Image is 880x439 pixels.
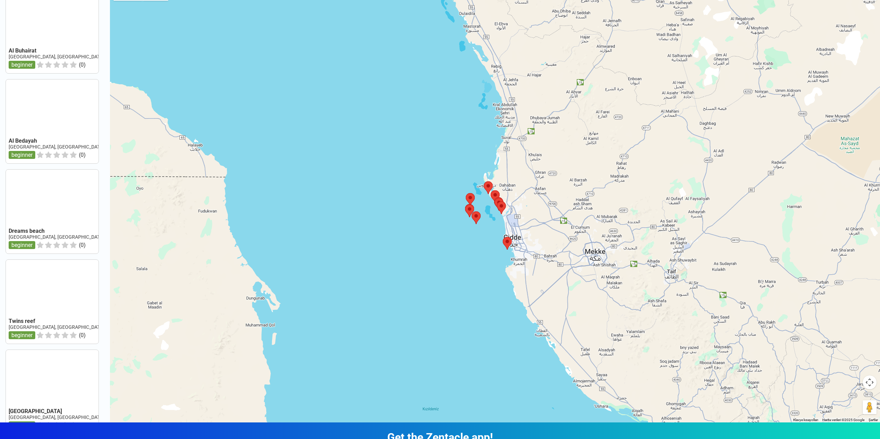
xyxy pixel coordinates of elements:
[863,400,877,414] button: Street View'u açmak için Pegman'i harita üzerine sürükleyin
[863,375,877,389] button: Harita kamerası kontrolleri
[112,413,135,422] a: Bu bölgeyi Google Haritalar'da açın (yeni pencerede açılır)
[869,418,878,422] a: Şartlar
[793,418,818,422] button: Klavye kısayolları
[822,418,864,422] span: Harita verileri ©2025 Google
[9,144,104,150] a: [GEOGRAPHIC_DATA], [GEOGRAPHIC_DATA]
[112,413,135,422] img: Google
